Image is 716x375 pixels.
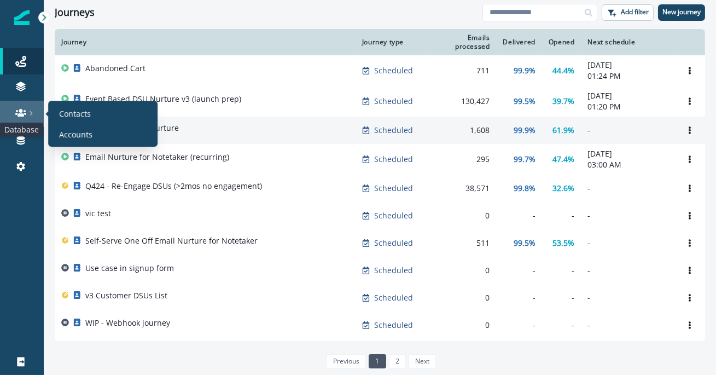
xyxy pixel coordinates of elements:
[55,284,705,311] a: v3 Customer DSUs ListScheduled0---Options
[681,180,698,197] button: Options
[514,125,535,136] p: 99.9%
[514,65,535,76] p: 99.9%
[59,129,92,140] p: Accounts
[324,354,436,368] ul: Pagination
[602,4,654,21] button: Add filter
[433,154,490,165] div: 295
[553,183,575,194] p: 32.6%
[514,183,535,194] p: 99.8%
[681,235,698,251] button: Options
[61,38,349,47] div: Journey
[588,125,668,136] p: -
[53,126,153,142] a: Accounts
[409,354,436,368] a: Next page
[55,339,705,366] a: Test - Event Based DSU Nurture v3 (new)-NextTryScheduled29799.3%78.4%-Options
[374,125,413,136] p: Scheduled
[588,159,668,170] p: 03:00 AM
[433,65,490,76] div: 711
[374,238,413,249] p: Scheduled
[374,210,413,221] p: Scheduled
[588,320,668,331] p: -
[433,265,490,276] div: 0
[588,210,668,221] p: -
[55,144,705,175] a: Email Nurture for Notetaker (recurring)Scheduled29599.7%47.4%[DATE]03:00 AMOptions
[553,154,575,165] p: 47.4%
[374,65,413,76] p: Scheduled
[55,86,705,117] a: Event Based DSU Nurture v3 (launch prep)Scheduled130,42799.5%39.7%[DATE]01:20 PMOptions
[503,320,535,331] div: -
[433,183,490,194] div: 38,571
[433,292,490,303] div: 0
[55,7,95,19] h1: Journeys
[374,265,413,276] p: Scheduled
[55,257,705,284] a: Use case in signup formScheduled0---Options
[433,96,490,107] div: 130,427
[374,183,413,194] p: Scheduled
[588,71,668,82] p: 01:24 PM
[549,292,575,303] div: -
[55,311,705,339] a: WIP - Webhook journeyScheduled0---Options
[503,38,535,47] div: Delivered
[549,265,575,276] div: -
[681,317,698,333] button: Options
[588,38,668,47] div: Next schedule
[681,207,698,224] button: Options
[588,238,668,249] p: -
[681,62,698,79] button: Options
[433,238,490,249] div: 511
[549,320,575,331] div: -
[14,10,30,25] img: Inflection
[549,210,575,221] div: -
[681,122,698,139] button: Options
[553,96,575,107] p: 39.7%
[588,60,668,71] p: [DATE]
[85,290,167,301] p: v3 Customer DSUs List
[362,38,421,47] div: Journey type
[374,96,413,107] p: Scheduled
[588,265,668,276] p: -
[553,238,575,249] p: 53.5%
[514,96,535,107] p: 99.5%
[621,8,649,16] p: Add filter
[85,235,258,246] p: Self-Serve One Off Email Nurture for Notetaker
[553,65,575,76] p: 44.4%
[369,354,386,368] a: Page 1 is your current page
[588,292,668,303] p: -
[85,181,262,192] p: Q424 - Re-Engage DSUs (>2mos no engagement)
[503,292,535,303] div: -
[55,117,705,144] a: PAYG to Contract NurtureScheduled1,60899.9%61.9%-Options
[681,93,698,109] button: Options
[59,108,91,119] p: Contacts
[55,229,705,257] a: Self-Serve One Off Email Nurture for NotetakerScheduled51199.5%53.5%-Options
[374,320,413,331] p: Scheduled
[389,354,406,368] a: Page 2
[85,263,174,274] p: Use case in signup form
[55,202,705,229] a: vic testScheduled0---Options
[588,101,668,112] p: 01:20 PM
[662,8,701,16] p: New journey
[374,154,413,165] p: Scheduled
[553,125,575,136] p: 61.9%
[85,63,145,74] p: Abandoned Cart
[681,151,698,168] button: Options
[85,152,229,163] p: Email Nurture for Notetaker (recurring)
[681,262,698,279] button: Options
[681,290,698,306] button: Options
[503,265,535,276] div: -
[85,208,111,219] p: vic test
[53,105,153,122] a: Contacts
[549,38,575,47] div: Opened
[85,318,170,328] p: WIP - Webhook journey
[588,183,668,194] p: -
[514,238,535,249] p: 99.5%
[433,210,490,221] div: 0
[85,94,241,105] p: Event Based DSU Nurture v3 (launch prep)
[514,154,535,165] p: 99.7%
[588,148,668,159] p: [DATE]
[55,175,705,202] a: Q424 - Re-Engage DSUs (>2mos no engagement)Scheduled38,57199.8%32.6%-Options
[658,4,705,21] button: New journey
[374,292,413,303] p: Scheduled
[55,55,705,86] a: Abandoned CartScheduled71199.9%44.4%[DATE]01:24 PMOptions
[433,125,490,136] div: 1,608
[433,33,490,51] div: Emails processed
